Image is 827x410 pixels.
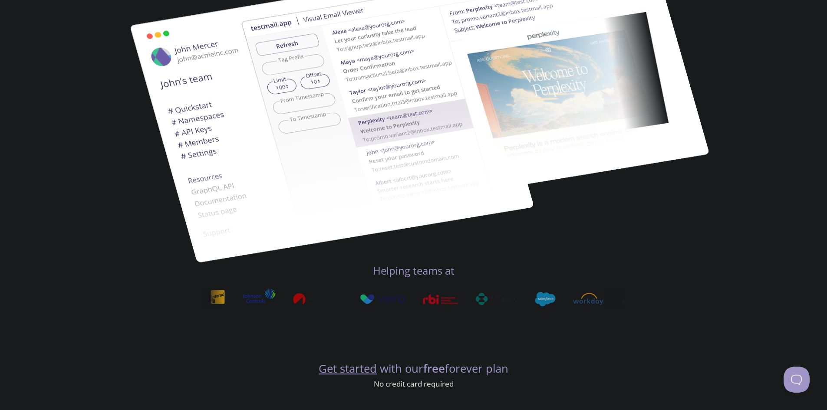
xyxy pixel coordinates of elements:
img: vero [359,294,405,304]
h4: with our forever plan [202,361,626,376]
img: merck [474,293,517,305]
img: salesforce [534,292,555,306]
a: Get started [319,361,377,376]
img: rbi [422,294,458,304]
img: apollo [292,293,342,305]
img: johnsoncontrols [241,289,275,309]
img: interac [210,290,224,308]
iframe: Help Scout Beacon - Open [784,367,810,393]
h4: Helping teams at [202,264,626,278]
strong: free [423,361,445,376]
img: workday [572,293,603,305]
p: No credit card required [202,378,626,390]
